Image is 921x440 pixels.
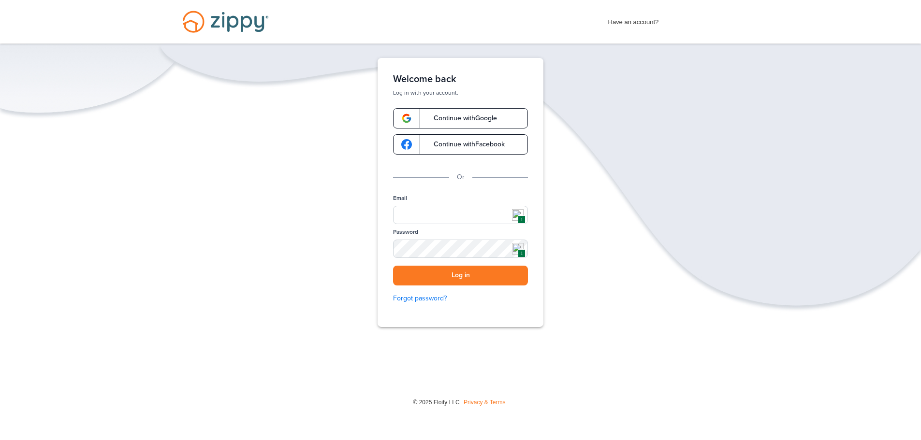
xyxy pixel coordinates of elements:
[393,206,528,224] input: Email
[401,113,412,124] img: google-logo
[401,139,412,150] img: google-logo
[518,249,525,257] span: 1
[393,134,528,155] a: google-logoContinue withFacebook
[424,115,497,122] span: Continue with Google
[518,215,525,224] span: 1
[393,194,407,202] label: Email
[512,209,524,221] img: npw-badge-icon.svg
[424,141,505,148] span: Continue with Facebook
[393,240,528,258] input: Password
[393,266,528,285] button: Log in
[393,108,528,128] a: google-logoContinue withGoogle
[457,172,465,183] p: Or
[608,12,659,28] span: Have an account?
[393,89,528,97] p: Log in with your account.
[413,399,459,406] span: © 2025 Floify LLC
[393,73,528,85] h1: Welcome back
[464,399,505,406] a: Privacy & Terms
[393,228,418,236] label: Password
[393,293,528,304] a: Forgot password?
[512,243,524,255] img: npw-badge-icon.svg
